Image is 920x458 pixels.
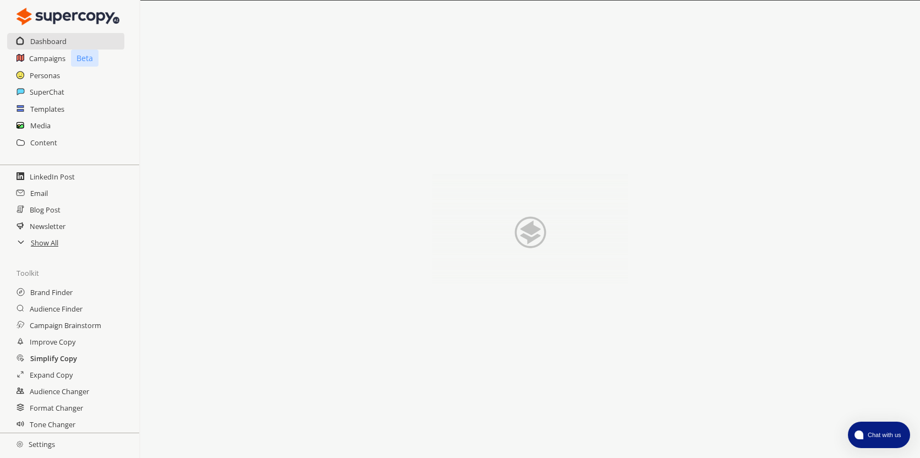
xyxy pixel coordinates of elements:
img: Close [17,6,119,28]
a: Improve Copy [30,334,75,350]
img: Close [409,175,651,285]
a: Media [30,117,51,134]
a: Audience Changer [30,383,89,400]
a: Blog Post [30,201,61,218]
a: Newsletter [30,218,65,235]
a: Format Changer [30,400,83,416]
a: Content [30,134,57,151]
a: Simplify Copy [30,350,77,367]
a: Expand Copy [30,367,73,383]
a: LinkedIn Post [30,168,75,185]
a: Templates [30,101,64,117]
a: Tone Changer [30,416,75,433]
a: Campaigns [29,50,65,67]
button: atlas-launcher [848,422,910,448]
a: Campaign Brainstorm [30,317,101,334]
a: Dashboard [30,33,67,50]
span: Chat with us [863,430,903,439]
a: Email [30,185,48,201]
a: Brand Finder [30,284,73,301]
img: Close [17,441,23,448]
a: SuperChat [30,84,64,100]
a: Personas [30,67,60,84]
a: Audience Finder [30,301,83,317]
a: Show All [31,235,58,251]
p: Beta [71,50,98,67]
